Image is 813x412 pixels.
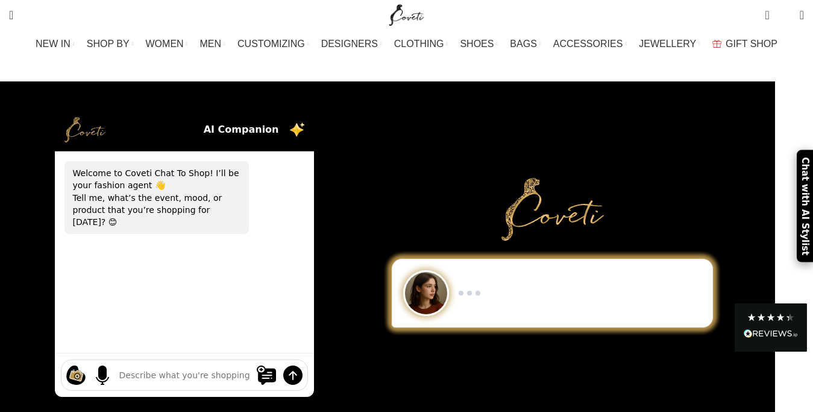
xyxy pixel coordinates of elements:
[87,32,134,56] a: SHOP BY
[744,329,798,338] img: REVIEWS.io
[510,38,536,49] span: BAGS
[394,32,448,56] a: CLOTHING
[735,303,807,352] div: Read All Reviews
[781,12,790,21] span: 0
[712,40,721,48] img: GiftBag
[639,32,700,56] a: JEWELLERY
[394,38,444,49] span: CLOTHING
[321,32,382,56] a: DESIGNERS
[779,3,791,27] div: My Wishlist
[460,32,498,56] a: SHOES
[237,32,309,56] a: CUSTOMIZING
[237,38,305,49] span: CUSTOMIZING
[321,38,378,49] span: DESIGNERS
[3,32,810,56] div: Main navigation
[639,38,696,49] span: JEWELLERY
[383,259,721,328] div: Chat to Shop demo
[726,38,777,49] span: GIFT SHOP
[3,3,19,27] a: Search
[553,38,623,49] span: ACCESSORIES
[36,38,71,49] span: NEW IN
[747,312,795,322] div: 4.28 Stars
[501,178,604,241] img: Primary Gold
[460,38,494,49] span: SHOES
[553,32,627,56] a: ACCESSORIES
[386,9,427,19] a: Site logo
[146,32,188,56] a: WOMEN
[200,32,225,56] a: MEN
[87,38,130,49] span: SHOP BY
[712,32,777,56] a: GIFT SHOP
[759,3,775,27] a: 0
[744,327,798,343] div: Read All Reviews
[510,32,541,56] a: BAGS
[36,32,75,56] a: NEW IN
[200,38,222,49] span: MEN
[146,38,184,49] span: WOMEN
[766,6,775,15] span: 0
